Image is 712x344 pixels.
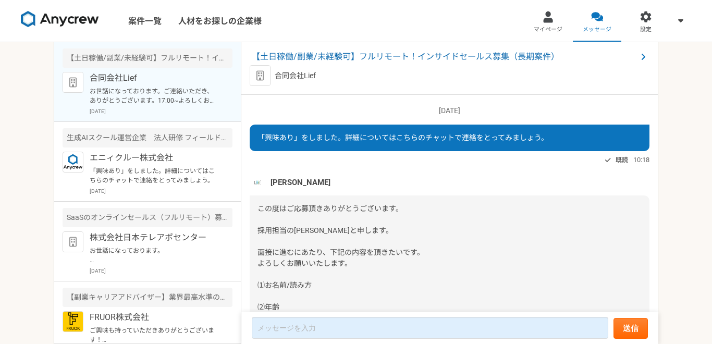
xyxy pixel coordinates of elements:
span: マイページ [534,26,562,34]
p: お世話になっております。ご連絡いただき、ありがとうございます。17:00~よろしくお願いします。 [90,87,218,105]
p: [DATE] [90,267,232,275]
span: 10:18 [633,155,649,165]
button: 送信 [613,318,648,339]
p: お世話になっております。 プロフィール拝見してとても魅力的なご経歴で、 ぜひ一度、弊社面談をお願いできないでしょうか？ [URL][DOMAIN_NAME][DOMAIN_NAME] 当社ですが... [90,246,218,265]
img: default_org_logo-42cde973f59100197ec2c8e796e4974ac8490bb5b08a0eb061ff975e4574aa76.png [63,72,83,93]
p: 「興味あり」をしました。詳細についてはこちらのチャットで連絡をとってみましょう。 [90,166,218,185]
img: logo_text_blue_01.png [63,152,83,173]
span: 設定 [640,26,652,34]
img: unnamed.png [250,175,265,190]
span: 【土日稼働/副業/未経験可】フルリモート！インサイドセールス募集（長期案件） [252,51,637,63]
p: FRUOR株式会社 [90,311,218,324]
img: 8DqYSo04kwAAAAASUVORK5CYII= [21,11,99,28]
div: SaaSのオンラインセールス（フルリモート）募集 [63,208,232,227]
span: 既読 [616,154,628,166]
img: FRUOR%E3%83%AD%E3%82%B3%E3%82%99.png [63,311,83,332]
p: エニィクルー株式会社 [90,152,218,164]
p: 株式会社日本テレアポセンター [90,231,218,244]
img: default_org_logo-42cde973f59100197ec2c8e796e4974ac8490bb5b08a0eb061ff975e4574aa76.png [63,231,83,252]
img: default_org_logo-42cde973f59100197ec2c8e796e4974ac8490bb5b08a0eb061ff975e4574aa76.png [250,65,271,86]
p: 合同会社Lief [275,70,316,81]
span: 「興味あり」をしました。詳細についてはこちらのチャットで連絡をとってみましょう。 [257,133,548,142]
p: 合同会社Lief [90,72,218,84]
div: 【土日稼働/副業/未経験可】フルリモート！インサイドセールス募集（長期案件） [63,48,232,68]
p: [DATE] [250,105,649,116]
div: 【副業キャリアアドバイザー】業界最高水準の報酬率で還元します！ [63,288,232,307]
p: [DATE] [90,187,232,195]
div: 生成AIスクール運営企業 法人研修 フィールドセールスリーダー候補 [63,128,232,148]
span: メッセージ [583,26,611,34]
p: [DATE] [90,107,232,115]
span: [PERSON_NAME] [271,177,330,188]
